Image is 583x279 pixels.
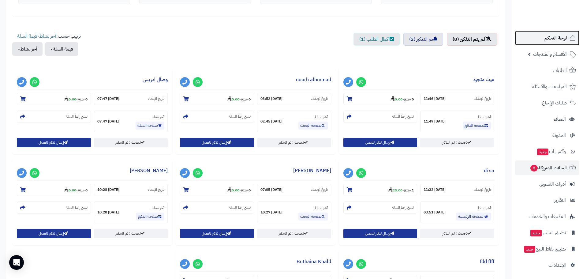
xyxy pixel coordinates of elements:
[343,93,417,105] section: 0 منتج-0.00
[17,229,91,238] button: إرسال تذكير للعميل
[343,111,417,123] section: نسخ رابط السلة
[515,193,579,208] a: التقارير
[533,50,567,58] span: الأقسام والمنتجات
[97,119,119,124] strong: [DATE] 07:47
[64,187,88,193] small: -
[180,202,254,214] section: نسخ رابط السلة
[39,32,56,40] a: آخر نشاط
[404,187,414,193] strong: 1 منتج
[148,187,164,192] small: تاريخ الإنشاء
[515,160,579,175] a: السلات المتروكة8
[227,96,251,102] small: -
[311,96,328,101] small: تاريخ الإنشاء
[554,196,566,205] span: التقارير
[66,114,88,119] small: نسخ رابط السلة
[515,96,579,110] a: طلبات الإرجاع
[536,147,566,156] span: وآتس آب
[473,76,494,83] a: غيث متجرة
[17,184,91,196] section: 0 منتج-0.00
[94,229,168,238] a: تحديث : تم التذكير
[241,96,251,102] strong: 0 منتج
[66,205,88,210] small: نسخ رابط السلة
[552,131,566,140] span: المدونة
[17,138,91,147] button: إرسال تذكير للعميل
[515,225,579,240] a: تطبيق المتجرجديد
[388,187,402,193] strong: 23.00
[532,82,567,91] span: المراجعات والأسئلة
[227,96,239,102] strong: 0.00
[78,96,88,102] strong: 0 منتج
[64,187,76,193] strong: 0.00
[530,230,542,236] span: جديد
[343,184,417,196] section: 1 منتج-23.00
[97,187,119,192] strong: [DATE] 10:28
[447,33,497,46] a: لم يتم التذكير (8)
[97,96,119,101] strong: [DATE] 07:47
[257,138,331,147] a: تحديث : تم التذكير
[353,33,400,46] a: اكمال الطلب (1)
[392,114,414,119] small: نسخ رابط السلة
[463,122,491,130] a: صفحة الدفع
[478,205,491,211] small: آخر نشاط
[392,205,414,210] small: نسخ رابط السلة
[424,96,446,101] strong: [DATE] 11:16
[530,228,566,237] span: تطبيق المتجر
[97,210,119,215] strong: [DATE] 10:28
[12,33,81,56] ul: ترتيب حسب: -
[136,122,164,130] a: صفحة السلة
[529,212,566,221] span: التطبيقات والخدمات
[298,213,328,221] a: صفحة البحث
[143,76,168,83] a: وصال ادريس
[9,255,24,270] div: Open Intercom Messenger
[180,184,254,196] section: 0 منتج-0.00
[227,187,239,193] strong: 0.00
[515,177,579,191] a: أدوات التسويق
[229,205,251,210] small: نسخ رابط السلة
[260,96,282,101] strong: [DATE] 03:52
[544,34,567,42] span: لوحة التحكم
[260,210,282,215] strong: [DATE] 10:27
[12,42,43,56] button: آخر نشاط
[424,187,446,192] strong: [DATE] 11:32
[523,245,566,253] span: تطبيق نقاط البيع
[537,149,548,155] span: جديد
[474,96,491,101] small: تاريخ الإنشاء
[311,187,328,192] small: تاريخ الإنشاء
[257,229,331,238] a: تحديث : تم التذكير
[260,187,282,192] strong: [DATE] 07:05
[515,144,579,159] a: وآتس آبجديد
[78,187,88,193] strong: 0 منتج
[180,93,254,105] section: 0 منتج-0.00
[515,128,579,143] a: المدونة
[151,114,164,120] small: آخر نشاط
[45,42,78,56] button: قيمة السلة
[474,187,491,192] small: تاريخ الإنشاء
[456,213,491,221] a: الصفحة الرئيسية
[17,32,37,40] a: قيمة السلة
[227,187,251,193] small: -
[403,33,443,46] a: تم التذكير (2)
[297,258,331,265] a: Buthaina Khald
[515,31,579,45] a: لوحة التحكم
[296,76,331,83] a: nourh alhmmad
[260,119,282,124] strong: [DATE] 02:45
[484,167,494,174] a: di sa
[515,242,579,256] a: تطبيق نقاط البيعجديد
[420,229,494,238] a: تحديث : تم التذكير
[136,213,164,221] a: صفحة الدفع
[515,112,579,126] a: العملاء
[180,138,254,147] button: إرسال تذكير للعميل
[151,205,164,211] small: آخر نشاط
[515,209,579,224] a: التطبيقات والخدمات
[480,258,494,265] a: fdd ffff
[180,229,254,238] button: إرسال تذكير للعميل
[64,96,76,102] strong: 0.00
[241,187,251,193] strong: 0 منتج
[343,229,417,238] button: إرسال تذكير للعميل
[17,111,91,123] section: نسخ رابط السلة
[391,96,402,102] strong: 0.00
[148,96,164,101] small: تاريخ الإنشاء
[542,99,567,107] span: طلبات الإرجاع
[64,96,88,102] small: -
[94,138,168,147] a: تحديث : تم التذكير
